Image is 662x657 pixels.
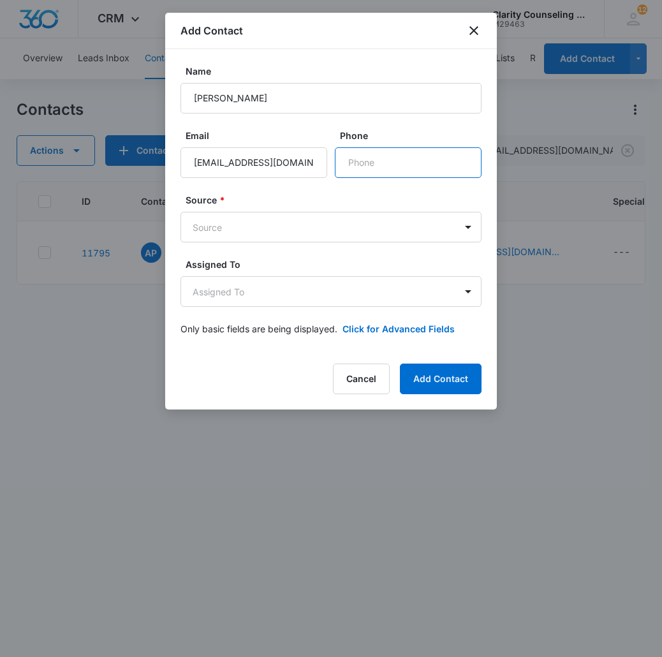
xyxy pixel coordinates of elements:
[180,23,243,38] h1: Add Contact
[180,147,327,178] input: Email
[335,147,482,178] input: Phone
[180,322,337,336] p: Only basic fields are being displayed.
[186,193,487,207] label: Source
[186,129,332,142] label: Email
[186,258,487,271] label: Assigned To
[333,364,390,394] button: Cancel
[180,83,482,114] input: Name
[186,64,487,78] label: Name
[466,23,482,38] button: close
[342,322,455,336] button: Click for Advanced Fields
[400,364,482,394] button: Add Contact
[340,129,487,142] label: Phone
